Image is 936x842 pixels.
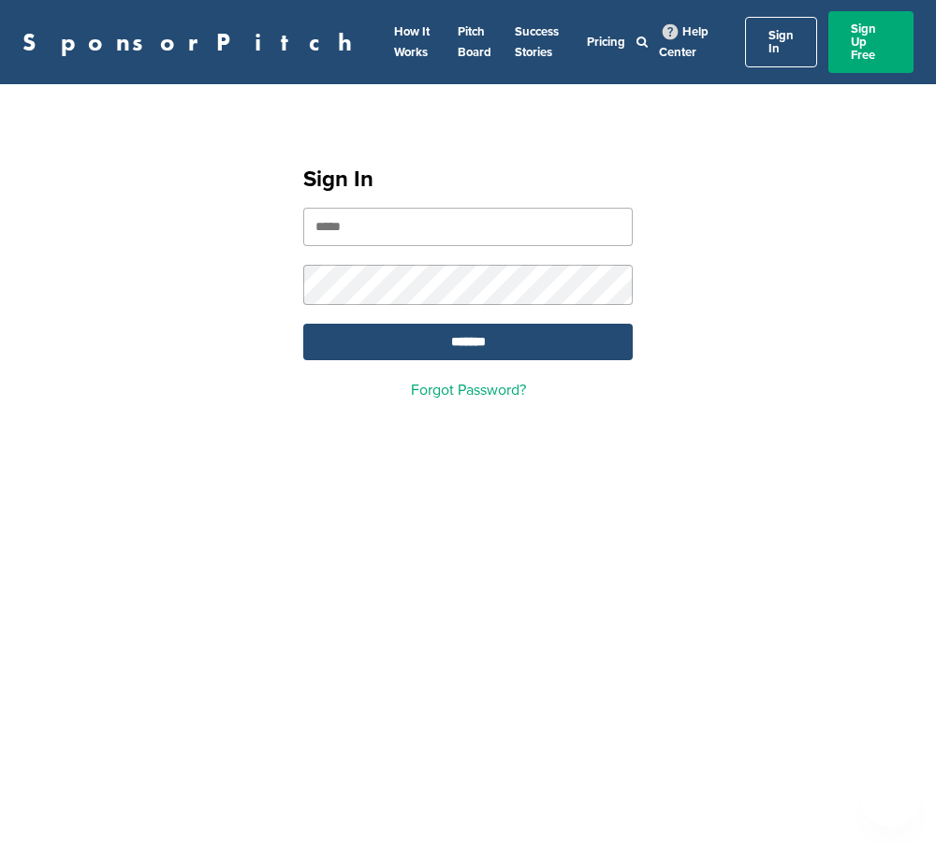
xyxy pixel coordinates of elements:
h1: Sign In [303,163,633,196]
a: Sign Up Free [828,11,914,73]
a: Help Center [659,21,709,64]
a: Pricing [587,35,625,50]
a: Pitch Board [458,24,491,60]
a: Sign In [745,17,817,67]
iframe: Button to launch messaging window [861,767,921,827]
a: Success Stories [515,24,559,60]
a: Forgot Password? [411,381,526,399]
a: How It Works [394,24,430,60]
a: SponsorPitch [22,30,364,54]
